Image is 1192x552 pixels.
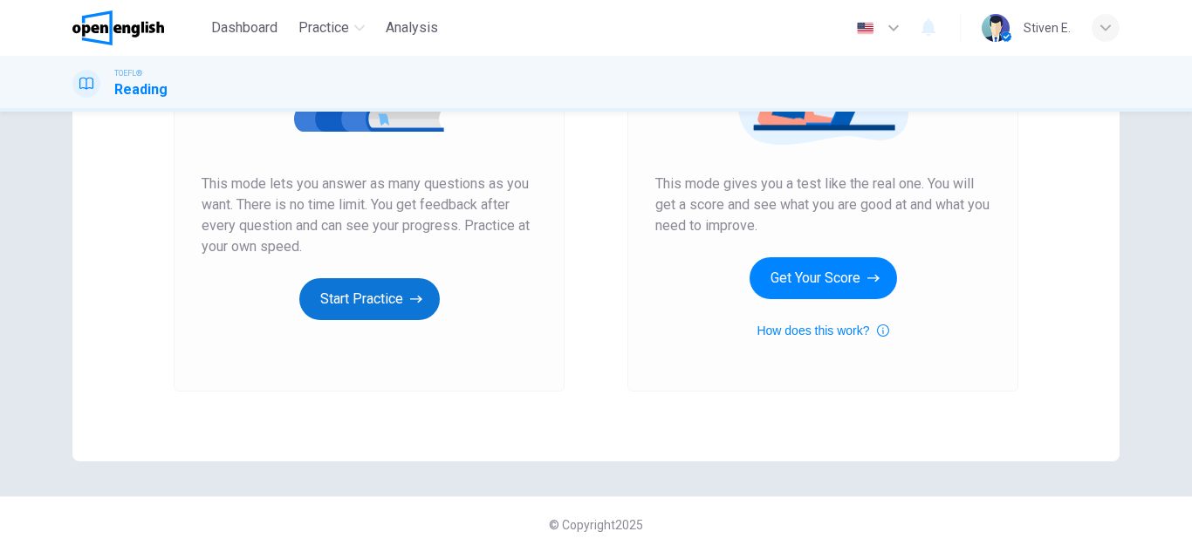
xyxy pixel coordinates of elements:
button: How does this work? [757,320,888,341]
img: OpenEnglish logo [72,10,164,45]
h1: Reading [114,79,168,100]
span: This mode lets you answer as many questions as you want. There is no time limit. You get feedback... [202,174,537,257]
button: Practice [291,12,372,44]
span: Dashboard [211,17,277,38]
a: OpenEnglish logo [72,10,204,45]
button: Start Practice [299,278,440,320]
img: en [854,22,876,35]
span: Analysis [386,17,438,38]
button: Get Your Score [750,257,897,299]
img: Profile picture [982,14,1010,42]
span: Practice [298,17,349,38]
button: Analysis [379,12,445,44]
span: TOEFL® [114,67,142,79]
span: This mode gives you a test like the real one. You will get a score and see what you are good at a... [655,174,990,236]
button: Dashboard [204,12,284,44]
span: © Copyright 2025 [549,518,643,532]
div: Stiven E. [1024,17,1071,38]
